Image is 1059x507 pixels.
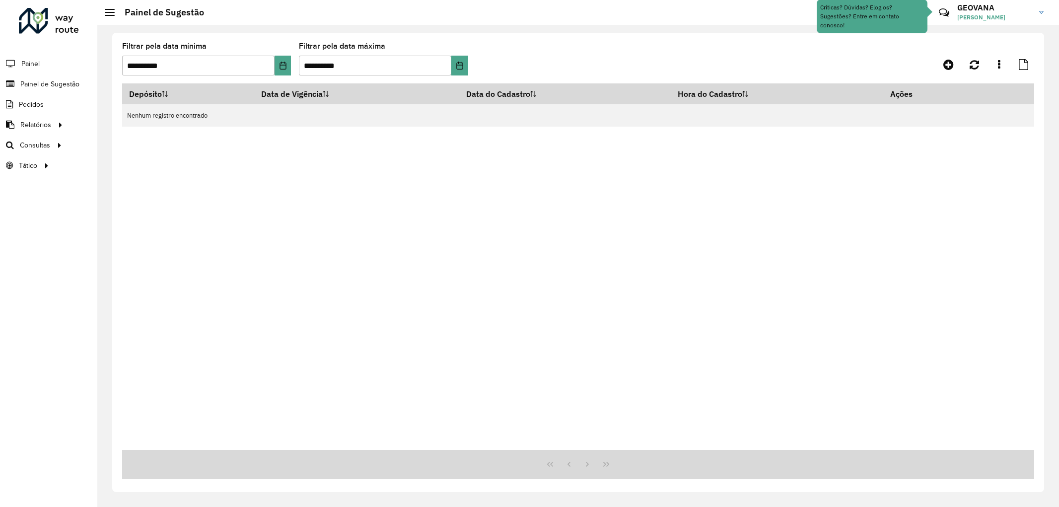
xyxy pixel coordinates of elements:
[20,120,51,130] span: Relatórios
[115,7,204,18] h2: Painel de Sugestão
[671,83,883,104] th: Hora do Cadastro
[957,3,1032,12] h3: GEOVANA
[451,56,468,75] button: Choose Date
[122,40,207,52] label: Filtrar pela data mínima
[19,99,44,110] span: Pedidos
[933,2,955,23] a: Contato Rápido
[299,40,385,52] label: Filtrar pela data máxima
[957,13,1032,22] span: [PERSON_NAME]
[459,83,671,104] th: Data do Cadastro
[254,83,459,104] th: Data de Vigência
[19,160,37,171] span: Tático
[20,79,79,89] span: Painel de Sugestão
[20,140,50,150] span: Consultas
[21,59,40,69] span: Painel
[122,83,254,104] th: Depósito
[275,56,291,75] button: Choose Date
[883,83,943,104] th: Ações
[122,104,1034,127] td: Nenhum registro encontrado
